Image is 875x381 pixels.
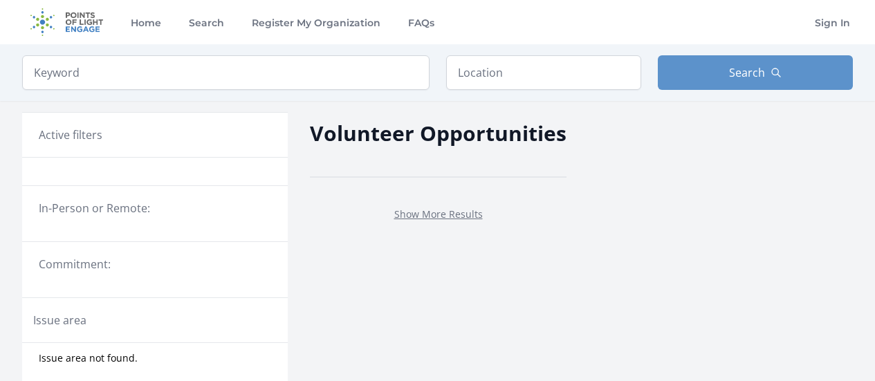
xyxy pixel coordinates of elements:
[310,118,567,149] h2: Volunteer Opportunities
[39,127,102,143] h3: Active filters
[39,351,138,365] span: Issue area not found.
[33,312,86,328] legend: Issue area
[446,55,641,90] input: Location
[394,207,483,221] a: Show More Results
[22,55,430,90] input: Keyword
[729,64,765,81] span: Search
[39,200,271,216] legend: In-Person or Remote:
[39,256,271,272] legend: Commitment:
[658,55,853,90] button: Search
